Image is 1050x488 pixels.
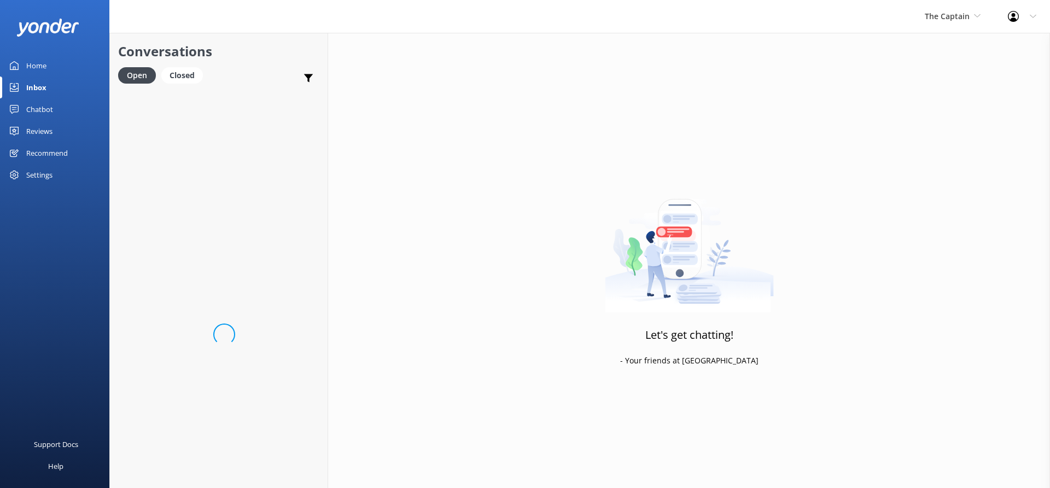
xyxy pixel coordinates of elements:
div: Recommend [26,142,68,164]
img: yonder-white-logo.png [16,19,79,37]
a: Open [118,69,161,81]
div: Settings [26,164,52,186]
div: Help [48,455,63,477]
span: The Captain [925,11,970,21]
img: artwork of a man stealing a conversation from at giant smartphone [605,176,774,313]
div: Reviews [26,120,52,142]
p: - Your friends at [GEOGRAPHIC_DATA] [620,355,759,367]
div: Support Docs [34,433,78,455]
h2: Conversations [118,41,319,62]
div: Home [26,55,46,77]
div: Inbox [26,77,46,98]
a: Closed [161,69,208,81]
div: Open [118,67,156,84]
div: Chatbot [26,98,53,120]
h3: Let's get chatting! [645,326,733,344]
div: Closed [161,67,203,84]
